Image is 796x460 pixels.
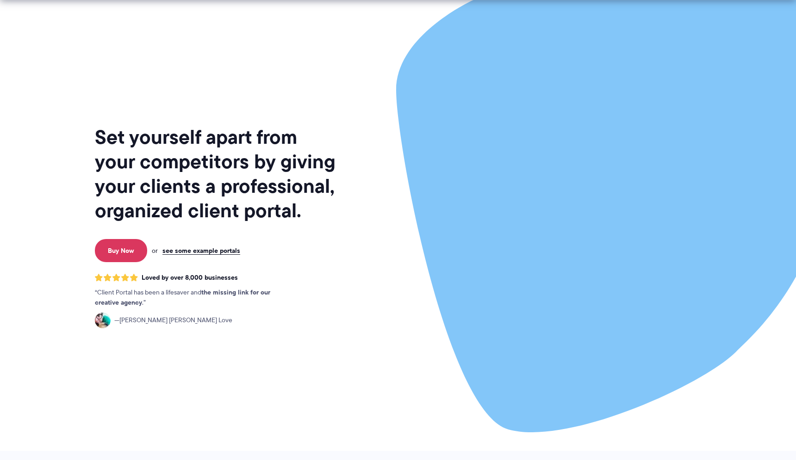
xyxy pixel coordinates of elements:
span: [PERSON_NAME] [PERSON_NAME] Love [114,315,232,325]
p: Client Portal has been a lifesaver and . [95,288,289,308]
span: or [152,246,158,255]
a: Buy Now [95,239,147,262]
strong: the missing link for our creative agency [95,287,270,307]
span: Loved by over 8,000 businesses [142,274,238,282]
h1: Set yourself apart from your competitors by giving your clients a professional, organized client ... [95,125,337,223]
a: see some example portals [162,246,240,255]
